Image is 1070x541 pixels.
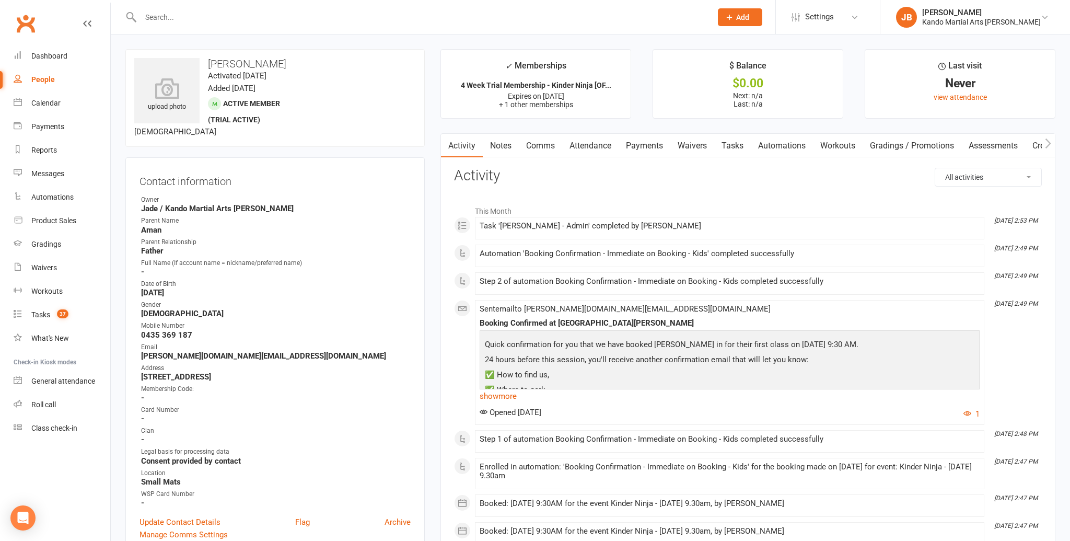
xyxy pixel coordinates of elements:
[141,246,411,256] strong: Father
[141,372,411,382] strong: [STREET_ADDRESS]
[480,277,980,286] div: Step 2 of automation Booking Confirmation - Immediate on Booking - Kids completed successfully
[963,408,980,420] button: 1
[134,58,416,70] h3: [PERSON_NAME]
[57,309,68,318] span: 37
[13,10,39,37] a: Clubworx
[934,93,987,101] a: view attendance
[14,256,110,280] a: Waivers
[961,134,1025,158] a: Assessments
[141,468,411,478] div: Location
[31,146,57,154] div: Reports
[480,222,980,231] div: Task '[PERSON_NAME] - Admin' completed by [PERSON_NAME]
[141,267,411,277] strong: -
[141,330,411,340] strong: 0435 369 187
[14,44,110,68] a: Dashboard
[480,499,980,508] div: Booked: [DATE] 9:30AM for the event Kinder Ninja - [DATE] 9.30am, by [PERSON_NAME]
[141,258,411,268] div: Full Name (If account name = nickname/preferred name)
[480,389,980,404] a: show more
[714,134,751,158] a: Tasks
[482,353,977,369] p: 24 hours before this session, you'll receive another confirmation email that will let you know:
[805,5,834,29] span: Settings
[141,426,411,436] div: Clan
[141,414,411,423] strong: -
[505,61,512,71] i: ✓
[505,59,566,78] div: Memberships
[662,78,833,89] div: $0.00
[994,272,1038,280] i: [DATE] 2:49 PM
[14,91,110,115] a: Calendar
[480,527,980,536] div: Booked: [DATE] 9:30AM for the event Kinder Ninja - [DATE] 9.30am, by [PERSON_NAME]
[141,405,411,415] div: Card Number
[14,303,110,327] a: Tasks 37
[31,75,55,84] div: People
[139,528,228,541] a: Manage Comms Settings
[31,310,50,319] div: Tasks
[14,162,110,186] a: Messages
[14,186,110,209] a: Automations
[10,505,36,531] div: Open Intercom Messenger
[141,363,411,373] div: Address
[14,327,110,350] a: What's New
[14,393,110,417] a: Roll call
[480,304,771,314] span: Sent email to [PERSON_NAME][DOMAIN_NAME][EMAIL_ADDRESS][DOMAIN_NAME]
[483,134,519,158] a: Notes
[141,393,411,402] strong: -
[619,134,670,158] a: Payments
[141,279,411,289] div: Date of Birth
[31,240,61,248] div: Gradings
[718,8,762,26] button: Add
[31,287,63,295] div: Workouts
[31,169,64,178] div: Messages
[31,377,95,385] div: General attendance
[994,430,1038,438] i: [DATE] 2:48 PM
[31,193,74,201] div: Automations
[141,498,411,508] strong: -
[482,384,977,399] p: ✅ Where to park,
[662,91,833,108] p: Next: n/a Last: n/a
[141,288,411,297] strong: [DATE]
[994,245,1038,252] i: [DATE] 2:49 PM
[14,417,110,440] a: Class kiosk mode
[139,171,411,187] h3: Contact information
[938,59,982,78] div: Last visit
[141,204,411,213] strong: Jade / Kando Martial Arts [PERSON_NAME]
[922,8,1041,17] div: [PERSON_NAME]
[994,300,1038,307] i: [DATE] 2:49 PM
[441,134,483,158] a: Activity
[295,516,310,528] a: Flag
[31,122,64,131] div: Payments
[994,458,1038,465] i: [DATE] 2:47 PM
[729,59,766,78] div: $ Balance
[141,435,411,444] strong: -
[499,100,573,109] span: + 1 other memberships
[141,342,411,352] div: Email
[14,139,110,162] a: Reports
[480,249,980,258] div: Automation 'Booking Confirmation - Immediate on Booking - Kids' completed successfully
[141,300,411,310] div: Gender
[14,209,110,233] a: Product Sales
[31,424,77,432] div: Class check-in
[896,7,917,28] div: JB
[141,216,411,226] div: Parent Name
[208,71,266,80] time: Activated [DATE]
[994,217,1038,224] i: [DATE] 2:53 PM
[141,384,411,394] div: Membership Code:
[31,52,67,60] div: Dashboard
[134,127,216,136] span: [DEMOGRAPHIC_DATA]
[31,216,76,225] div: Product Sales
[482,369,977,384] p: ✅ How to find us,
[141,447,411,457] div: Legal basis for processing data
[922,17,1041,27] div: Kando Martial Arts [PERSON_NAME]
[14,115,110,139] a: Payments
[736,13,749,21] span: Add
[385,516,411,528] a: Archive
[141,351,411,361] strong: [PERSON_NAME][DOMAIN_NAME][EMAIL_ADDRESS][DOMAIN_NAME]
[454,200,1042,217] li: This Month
[519,134,562,158] a: Comms
[139,516,220,528] a: Update Contact Details
[14,233,110,256] a: Gradings
[141,477,411,487] strong: Small Mats
[31,99,61,107] div: Calendar
[141,456,411,466] strong: Consent provided by contact
[508,92,564,100] span: Expires on [DATE]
